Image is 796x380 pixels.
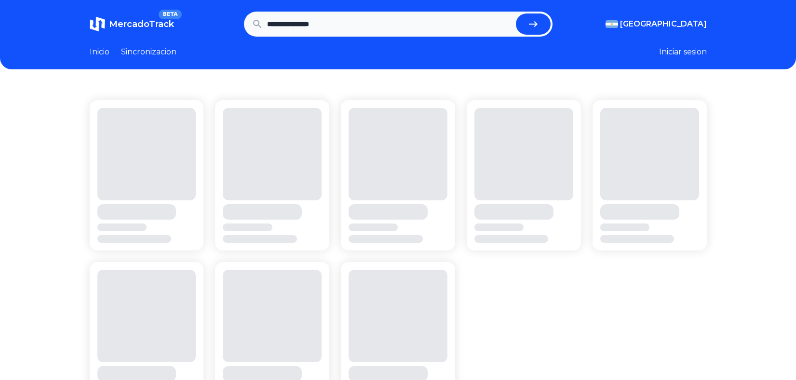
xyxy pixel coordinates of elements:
span: [GEOGRAPHIC_DATA] [620,18,707,30]
a: Sincronizacion [121,46,176,58]
img: Argentina [606,20,618,28]
button: [GEOGRAPHIC_DATA] [606,18,707,30]
a: MercadoTrackBETA [90,16,174,32]
a: Inicio [90,46,109,58]
button: Iniciar sesion [659,46,707,58]
span: BETA [159,10,181,19]
img: MercadoTrack [90,16,105,32]
span: MercadoTrack [109,19,174,29]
